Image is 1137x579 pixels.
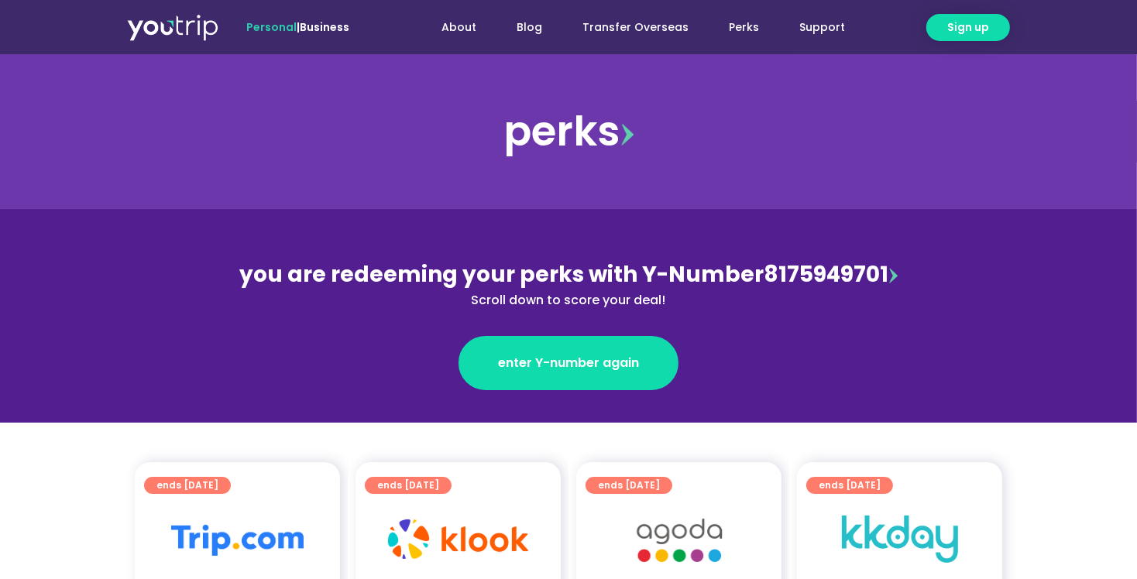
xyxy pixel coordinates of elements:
a: ends [DATE] [144,477,231,494]
span: Personal [246,19,297,35]
span: ends [DATE] [156,477,218,494]
span: Sign up [947,19,989,36]
a: Sign up [926,14,1010,41]
div: Scroll down to score your deal! [232,291,905,310]
div: 8175949701 [232,259,905,310]
span: ends [DATE] [819,477,881,494]
nav: Menu [391,13,865,42]
a: Transfer Overseas [562,13,709,42]
a: Support [779,13,865,42]
a: enter Y-number again [459,336,678,390]
span: | [246,19,349,35]
span: you are redeeming your perks with Y-Number [240,259,764,289]
a: Perks [709,13,779,42]
a: ends [DATE] [586,477,672,494]
a: Business [300,19,349,35]
a: ends [DATE] [806,477,893,494]
span: ends [DATE] [377,477,439,494]
a: About [421,13,496,42]
a: ends [DATE] [365,477,452,494]
span: ends [DATE] [598,477,660,494]
span: enter Y-number again [498,354,639,372]
a: Blog [496,13,562,42]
